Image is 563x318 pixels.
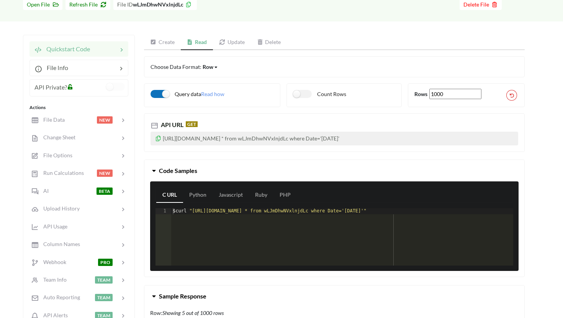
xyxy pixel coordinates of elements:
[95,294,113,301] span: TEAM
[273,188,297,203] a: PHP
[97,116,113,124] span: NEW
[151,64,218,70] span: Choose Data Format:
[27,1,59,8] span: Open File
[150,310,162,316] b: Row:
[39,205,80,212] span: Upload History
[42,64,68,71] span: File Info
[97,170,113,177] span: NEW
[39,294,80,300] span: Auto Reporting
[186,121,198,127] span: GET
[144,285,524,307] button: Sample Response
[159,121,183,128] span: API URL
[34,83,67,91] span: API Private?
[213,35,251,50] a: Update
[183,188,213,203] a: Python
[69,1,106,8] span: Refresh File
[249,188,273,203] a: Ruby
[39,170,84,176] span: Run Calculations
[39,116,65,123] span: File Data
[144,35,181,50] a: Create
[159,167,197,174] span: Code Samples
[133,1,183,8] b: wLJmDhwNVxlnjdLc
[414,91,427,97] b: Rows
[39,188,49,194] span: AI
[203,63,213,71] div: Row
[95,276,113,284] span: TEAM
[97,188,113,195] span: BETA
[213,188,249,203] a: Javascript
[39,152,72,158] span: File Options
[201,91,224,97] span: Read how
[98,259,113,266] span: PRO
[162,310,224,316] i: Showing 5 out of 1000 rows
[151,90,201,98] label: Query data
[39,276,67,283] span: Team Info
[181,35,213,50] a: Read
[29,104,128,111] div: Actions
[39,134,75,140] span: Change Sheet
[42,45,90,52] span: Quickstart Code
[151,132,518,145] p: [URL][DOMAIN_NAME] * from wLJmDhwNVxlnjdLc where Date='[DATE]'
[155,208,171,214] div: 1
[156,188,183,203] a: C URL
[293,90,346,98] label: Count Rows
[39,223,67,230] span: API Usage
[159,292,206,300] span: Sample Response
[463,1,498,8] span: Delete File
[39,259,66,265] span: Webhook
[251,35,287,50] a: Delete
[144,160,524,181] button: Code Samples
[117,1,133,8] span: File ID
[39,241,80,247] span: Column Names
